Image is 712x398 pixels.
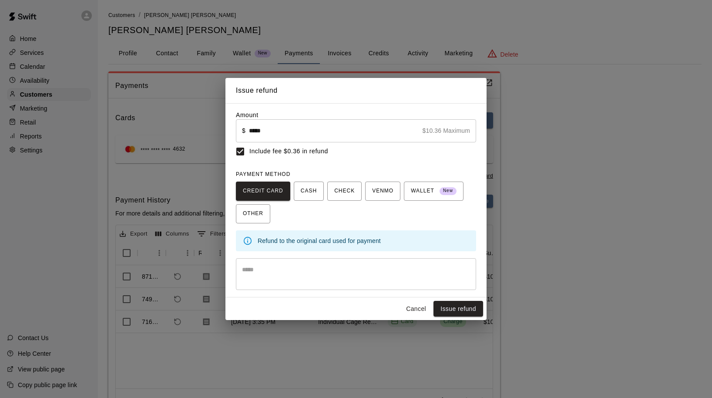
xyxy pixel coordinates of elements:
span: OTHER [243,207,263,221]
button: Issue refund [433,301,483,317]
span: CASH [301,184,317,198]
span: New [440,185,457,197]
button: WALLET New [404,182,463,201]
h2: Issue refund [225,78,487,103]
div: Refund to the original card used for payment [258,233,469,249]
button: VENMO [365,182,400,201]
span: WALLET [411,184,457,198]
span: VENMO [372,184,393,198]
span: PAYMENT METHOD [236,171,290,177]
p: $ [242,126,245,135]
button: CHECK [327,182,362,201]
button: CREDIT CARD [236,182,290,201]
button: Cancel [402,301,430,317]
button: OTHER [236,204,270,223]
label: Amount [236,111,259,118]
button: CASH [294,182,324,201]
span: CHECK [334,184,355,198]
span: CREDIT CARD [243,184,283,198]
span: Include fee $0.36 in refund [249,147,328,156]
p: $10.36 Maximum [423,126,470,135]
